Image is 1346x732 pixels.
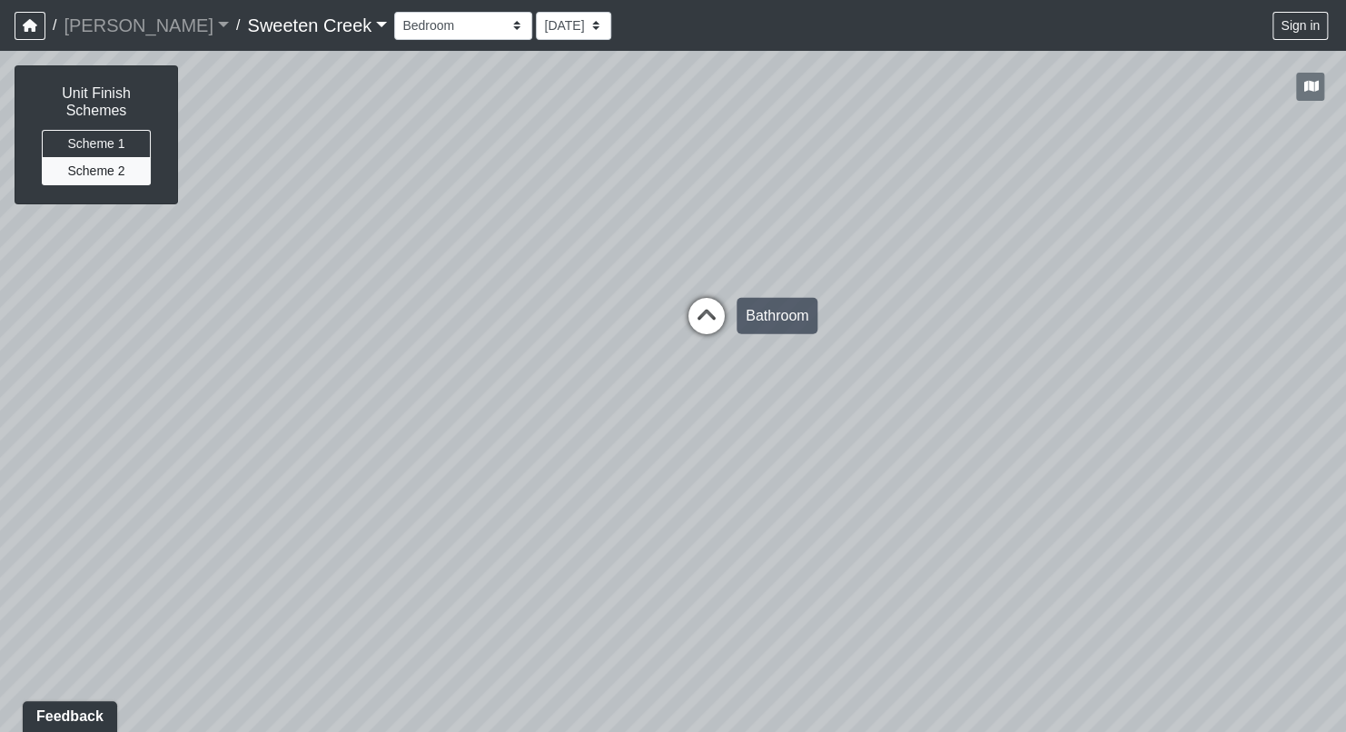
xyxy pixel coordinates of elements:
span: / [229,7,247,44]
a: [PERSON_NAME] [64,7,229,44]
span: / [45,7,64,44]
h6: Unit Finish Schemes [34,84,159,119]
button: Sign in [1272,12,1328,40]
div: Bathroom [737,298,817,334]
button: Scheme 2 [42,157,151,185]
button: Scheme 1 [42,130,151,158]
iframe: Ybug feedback widget [14,696,121,732]
a: Sweeten Creek [247,7,387,44]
